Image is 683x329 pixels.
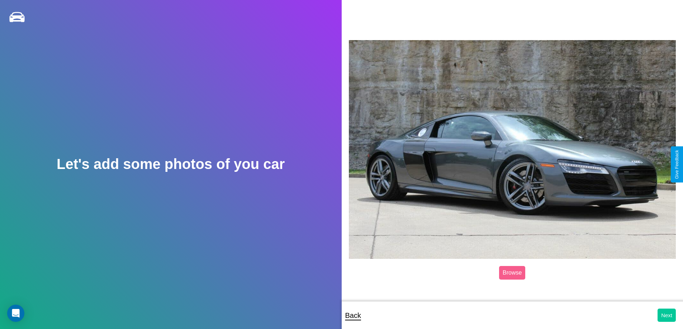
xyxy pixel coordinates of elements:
div: Open Intercom Messenger [7,305,24,322]
label: Browse [499,266,525,280]
div: Give Feedback [674,150,679,179]
h2: Let's add some photos of you car [57,156,285,172]
button: Next [658,309,676,322]
p: Back [345,309,361,322]
img: posted [349,40,676,259]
